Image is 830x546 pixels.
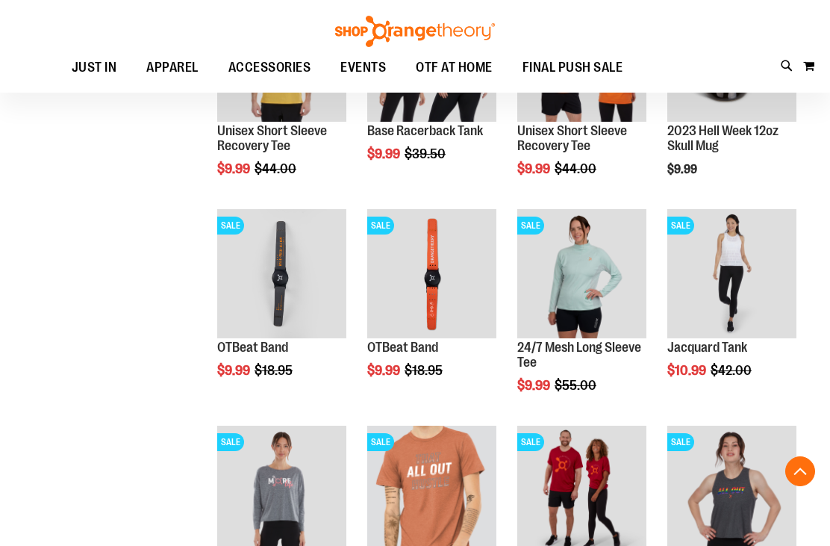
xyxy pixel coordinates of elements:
img: OTBeat Band [367,209,496,338]
a: OTBeat BandSALE [367,209,496,341]
a: Base Racerback Tank [367,123,483,138]
span: SALE [517,433,544,451]
span: $39.50 [405,146,448,161]
span: FINAL PUSH SALE [522,51,623,84]
a: OTBeat BandSALE [217,209,346,341]
img: Shop Orangetheory [333,16,497,47]
span: $9.99 [217,161,252,176]
img: 24/7 Mesh Long Sleeve Tee [517,209,646,338]
span: APPAREL [146,51,199,84]
div: product [210,202,354,416]
a: Front view of Jacquard TankSALE [667,209,796,341]
img: Front view of Jacquard Tank [667,209,796,338]
span: SALE [667,433,694,451]
span: $44.00 [555,161,599,176]
span: JUST IN [72,51,117,84]
div: product [360,202,504,416]
a: APPAREL [131,51,213,85]
a: FINAL PUSH SALE [508,51,638,84]
span: $18.95 [405,363,445,378]
span: ACCESSORIES [228,51,311,84]
a: 24/7 Mesh Long Sleeve TeeSALE [517,209,646,341]
span: $9.99 [367,146,402,161]
a: EVENTS [325,51,401,85]
span: $10.99 [667,363,708,378]
a: OTBeat Band [217,340,288,355]
span: SALE [517,217,544,235]
a: Unisex Short Sleeve Recovery Tee [217,123,327,153]
button: Back To Top [785,456,815,486]
span: SALE [217,433,244,451]
span: OTF AT HOME [416,51,493,84]
a: 24/7 Mesh Long Sleeve Tee [517,340,641,370]
span: $9.99 [517,378,552,393]
a: Jacquard Tank [667,340,747,355]
a: JUST IN [57,51,132,85]
span: $44.00 [255,161,299,176]
span: $9.99 [517,161,552,176]
span: $9.99 [367,363,402,378]
span: $55.00 [555,378,599,393]
span: $42.00 [711,363,754,378]
span: $18.95 [255,363,295,378]
div: product [510,202,654,431]
a: Unisex Short Sleeve Recovery Tee [517,123,627,153]
img: OTBeat Band [217,209,346,338]
a: ACCESSORIES [213,51,326,85]
a: 2023 Hell Week 12oz Skull Mug [667,123,778,153]
span: SALE [367,217,394,235]
span: SALE [217,217,244,235]
span: $9.99 [667,163,699,176]
span: EVENTS [340,51,386,84]
span: SALE [667,217,694,235]
a: OTBeat Band [367,340,438,355]
span: $9.99 [217,363,252,378]
a: OTF AT HOME [401,51,508,85]
span: SALE [367,433,394,451]
div: product [660,202,804,416]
